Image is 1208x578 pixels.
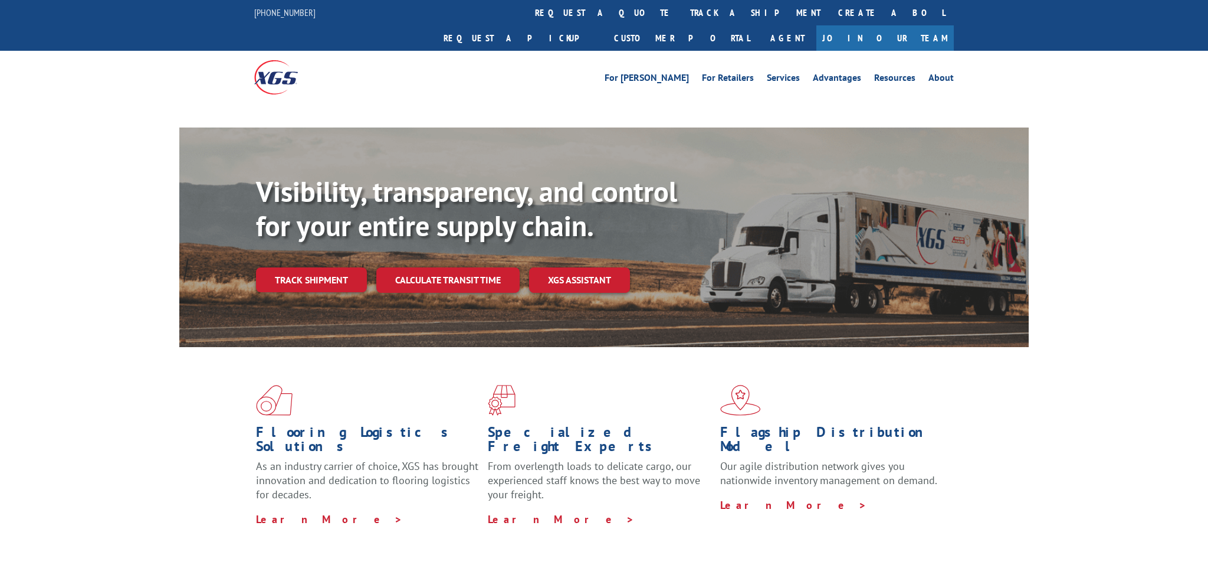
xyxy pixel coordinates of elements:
[720,498,867,512] a: Learn More >
[874,73,915,86] a: Resources
[813,73,861,86] a: Advantages
[767,73,800,86] a: Services
[605,25,759,51] a: Customer Portal
[720,385,761,416] img: xgs-icon-flagship-distribution-model-red
[702,73,754,86] a: For Retailers
[816,25,954,51] a: Join Our Team
[488,459,711,512] p: From overlength loads to delicate cargo, our experienced staff knows the best way to move your fr...
[488,425,711,459] h1: Specialized Freight Experts
[256,385,293,416] img: xgs-icon-total-supply-chain-intelligence-red
[720,459,937,487] span: Our agile distribution network gives you nationwide inventory management on demand.
[488,385,516,416] img: xgs-icon-focused-on-flooring-red
[605,73,689,86] a: For [PERSON_NAME]
[720,425,943,459] h1: Flagship Distribution Model
[256,173,677,244] b: Visibility, transparency, and control for your entire supply chain.
[928,73,954,86] a: About
[488,512,635,526] a: Learn More >
[759,25,816,51] a: Agent
[256,425,479,459] h1: Flooring Logistics Solutions
[256,459,478,501] span: As an industry carrier of choice, XGS has brought innovation and dedication to flooring logistics...
[254,6,316,18] a: [PHONE_NUMBER]
[376,267,520,293] a: Calculate transit time
[256,512,403,526] a: Learn More >
[435,25,605,51] a: Request a pickup
[256,267,367,292] a: Track shipment
[529,267,630,293] a: XGS ASSISTANT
